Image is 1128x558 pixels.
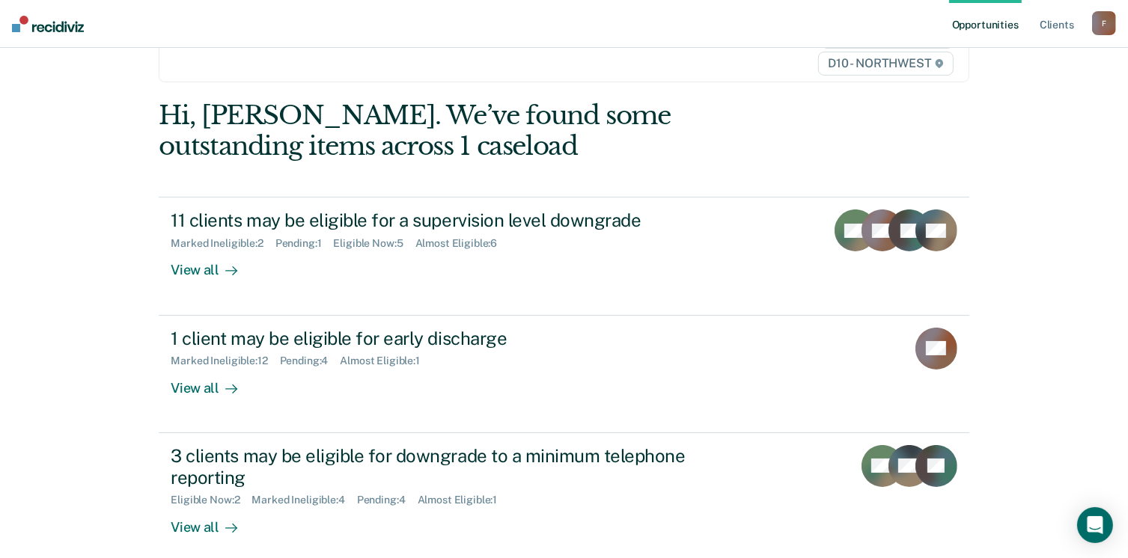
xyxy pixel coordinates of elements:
div: Eligible Now : 2 [171,494,251,506]
div: Marked Ineligible : 2 [171,237,275,250]
div: View all [171,367,254,396]
div: 3 clients may be eligible for downgrade to a minimum telephone reporting [171,445,696,488]
div: View all [171,506,254,536]
div: Almost Eligible : 6 [415,237,510,250]
div: Pending : 4 [357,494,418,506]
img: Recidiviz [12,16,84,32]
div: Marked Ineligible : 4 [251,494,356,506]
div: 1 client may be eligible for early discharge [171,328,696,349]
div: Pending : 1 [275,237,334,250]
a: 1 client may be eligible for early dischargeMarked Ineligible:12Pending:4Almost Eligible:1View all [159,316,969,433]
div: Almost Eligible : 1 [418,494,510,506]
div: View all [171,250,254,279]
div: Pending : 4 [280,355,341,367]
span: D10 - NORTHWEST [818,52,953,76]
div: Open Intercom Messenger [1077,507,1113,543]
div: 11 clients may be eligible for a supervision level downgrade [171,209,696,231]
a: 11 clients may be eligible for a supervision level downgradeMarked Ineligible:2Pending:1Eligible ... [159,197,969,315]
div: Eligible Now : 5 [334,237,415,250]
div: Almost Eligible : 1 [340,355,432,367]
div: Marked Ineligible : 12 [171,355,279,367]
div: Hi, [PERSON_NAME]. We’ve found some outstanding items across 1 caseload [159,100,807,162]
button: F [1092,11,1116,35]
